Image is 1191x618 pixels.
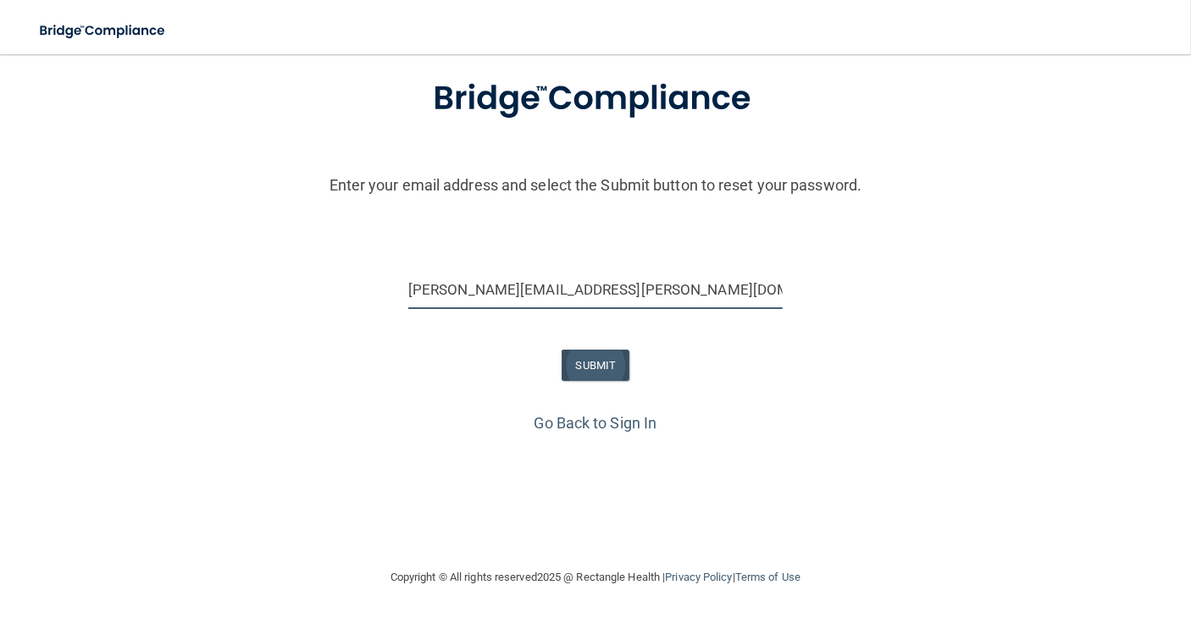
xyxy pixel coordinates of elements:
a: Privacy Policy [665,571,732,583]
img: bridge_compliance_login_screen.278c3ca4.svg [398,55,793,143]
a: Terms of Use [735,571,800,583]
img: bridge_compliance_login_screen.278c3ca4.svg [25,14,181,48]
div: Copyright © All rights reserved 2025 @ Rectangle Health | | [286,550,905,604]
button: SUBMIT [562,350,630,381]
input: Email [408,271,783,309]
a: Go Back to Sign In [535,414,657,432]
